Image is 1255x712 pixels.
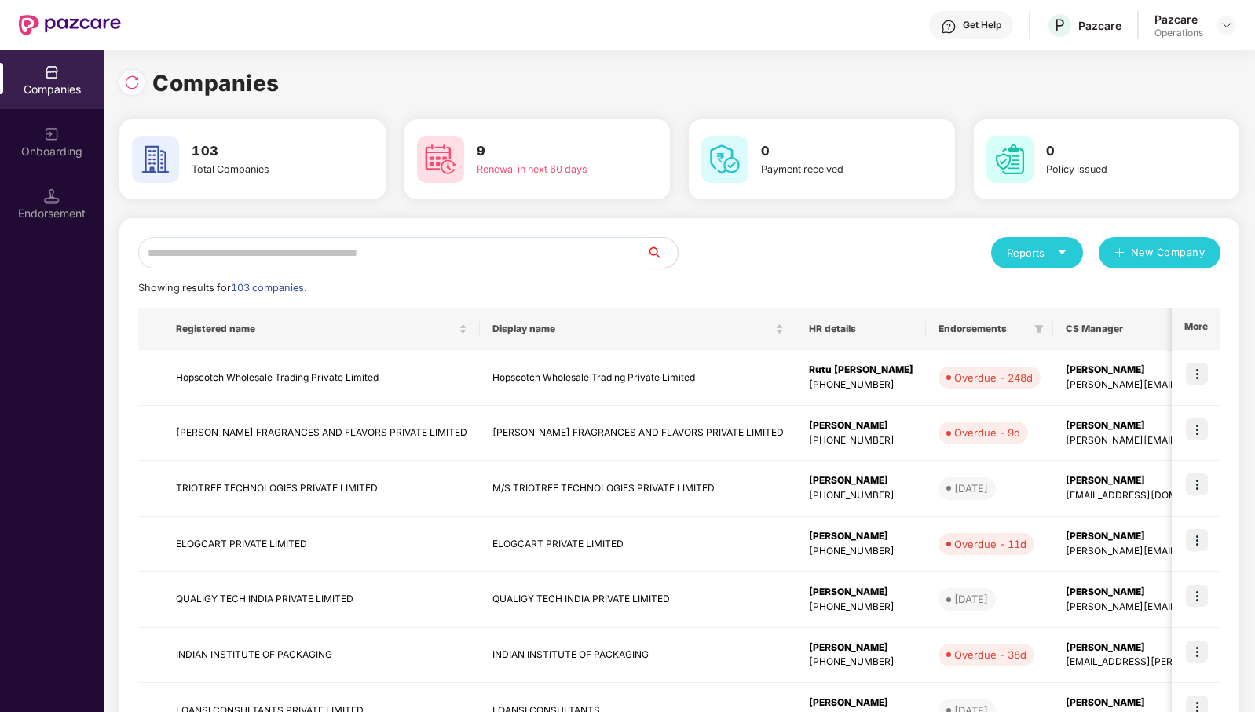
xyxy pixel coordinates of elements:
td: Hopscotch Wholesale Trading Private Limited [480,350,796,406]
img: svg+xml;base64,PHN2ZyBpZD0iRHJvcGRvd24tMzJ4MzIiIHhtbG5zPSJodHRwOi8vd3d3LnczLm9yZy8yMDAwL3N2ZyIgd2... [1220,19,1233,31]
th: HR details [796,308,926,350]
div: [PHONE_NUMBER] [809,488,913,503]
span: filter [1034,324,1044,334]
img: svg+xml;base64,PHN2ZyBpZD0iQ29tcGFuaWVzIiB4bWxucz0iaHR0cDovL3d3dy53My5vcmcvMjAwMC9zdmciIHdpZHRoPS... [44,64,60,80]
div: Overdue - 38d [954,647,1026,663]
td: INDIAN INSTITUTE OF PACKAGING [480,628,796,684]
button: plusNew Company [1099,237,1220,268]
img: svg+xml;base64,PHN2ZyBpZD0iSGVscC0zMngzMiIgeG1sbnM9Imh0dHA6Ly93d3cudzMub3JnLzIwMDAvc3ZnIiB3aWR0aD... [941,19,957,35]
div: Reports [1007,245,1067,261]
div: [PERSON_NAME] [809,418,913,433]
img: svg+xml;base64,PHN2ZyB4bWxucz0iaHR0cDovL3d3dy53My5vcmcvMjAwMC9zdmciIHdpZHRoPSI2MCIgaGVpZ2h0PSI2MC... [701,136,748,183]
div: Pazcare [1154,12,1203,27]
span: 103 companies. [231,282,306,294]
div: Operations [1154,27,1203,39]
div: Total Companies [192,162,327,177]
div: Get Help [963,19,1001,31]
span: P [1055,16,1065,35]
button: search [646,237,679,268]
td: INDIAN INSTITUTE OF PACKAGING [163,628,480,684]
td: [PERSON_NAME] FRAGRANCES AND FLAVORS PRIVATE LIMITED [480,406,796,462]
span: Endorsements [939,323,1028,335]
span: New Company [1131,245,1206,261]
h3: 0 [761,141,896,162]
h3: 0 [1046,141,1181,162]
div: [PERSON_NAME] [809,585,913,600]
img: svg+xml;base64,PHN2ZyB4bWxucz0iaHR0cDovL3d3dy53My5vcmcvMjAwMC9zdmciIHdpZHRoPSI2MCIgaGVpZ2h0PSI2MC... [986,136,1034,183]
td: TRIOTREE TECHNOLOGIES PRIVATE LIMITED [163,461,480,517]
td: [PERSON_NAME] FRAGRANCES AND FLAVORS PRIVATE LIMITED [163,406,480,462]
span: plus [1114,247,1125,260]
img: icon [1186,473,1208,495]
img: icon [1186,585,1208,607]
td: QUALIGY TECH INDIA PRIVATE LIMITED [480,572,796,628]
span: Showing results for [138,282,306,294]
div: [PERSON_NAME] [809,696,913,710]
th: Registered name [163,308,480,350]
img: svg+xml;base64,PHN2ZyB3aWR0aD0iMjAiIGhlaWdodD0iMjAiIHZpZXdCb3g9IjAgMCAyMCAyMCIgZmlsbD0ibm9uZSIgeG... [44,126,60,142]
div: [DATE] [954,480,988,496]
td: M/S TRIOTREE TECHNOLOGIES PRIVATE LIMITED [480,461,796,517]
img: icon [1186,363,1208,385]
img: svg+xml;base64,PHN2ZyB4bWxucz0iaHR0cDovL3d3dy53My5vcmcvMjAwMC9zdmciIHdpZHRoPSI2MCIgaGVpZ2h0PSI2MC... [417,136,464,183]
img: svg+xml;base64,PHN2ZyB4bWxucz0iaHR0cDovL3d3dy53My5vcmcvMjAwMC9zdmciIHdpZHRoPSI2MCIgaGVpZ2h0PSI2MC... [132,136,179,183]
div: Renewal in next 60 days [477,162,612,177]
td: ELOGCART PRIVATE LIMITED [163,517,480,572]
div: Overdue - 9d [954,425,1020,440]
div: Policy issued [1046,162,1181,177]
td: Hopscotch Wholesale Trading Private Limited [163,350,480,406]
div: Overdue - 248d [954,370,1033,385]
th: More [1172,308,1220,350]
span: Display name [492,323,772,335]
div: [PERSON_NAME] [809,473,913,488]
img: icon [1186,529,1208,551]
span: filter [1031,319,1047,338]
div: [PHONE_NUMBER] [809,433,913,448]
img: svg+xml;base64,PHN2ZyBpZD0iUmVsb2FkLTMyeDMyIiB4bWxucz0iaHR0cDovL3d3dy53My5vcmcvMjAwMC9zdmciIHdpZH... [124,75,140,90]
div: [DATE] [954,591,988,607]
td: ELOGCART PRIVATE LIMITED [480,517,796,572]
span: Registered name [176,323,456,335]
div: [PHONE_NUMBER] [809,544,913,559]
img: icon [1186,641,1208,663]
img: icon [1186,418,1208,440]
div: [PERSON_NAME] [809,641,913,655]
div: Payment received [761,162,896,177]
h3: 103 [192,141,327,162]
div: [PHONE_NUMBER] [809,600,913,615]
img: svg+xml;base64,PHN2ZyB3aWR0aD0iMTQuNSIgaGVpZ2h0PSIxNC41IiB2aWV3Qm94PSIwIDAgMTYgMTYiIGZpbGw9Im5vbm... [44,188,60,204]
h1: Companies [152,66,280,100]
td: QUALIGY TECH INDIA PRIVATE LIMITED [163,572,480,628]
th: Display name [480,308,796,350]
span: search [646,246,678,259]
img: New Pazcare Logo [19,15,121,35]
div: Pazcare [1078,18,1121,33]
div: [PERSON_NAME] [809,529,913,544]
div: [PHONE_NUMBER] [809,655,913,670]
div: Overdue - 11d [954,536,1026,552]
div: [PHONE_NUMBER] [809,378,913,393]
span: caret-down [1057,247,1067,257]
h3: 9 [477,141,612,162]
div: Rutu [PERSON_NAME] [809,363,913,378]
